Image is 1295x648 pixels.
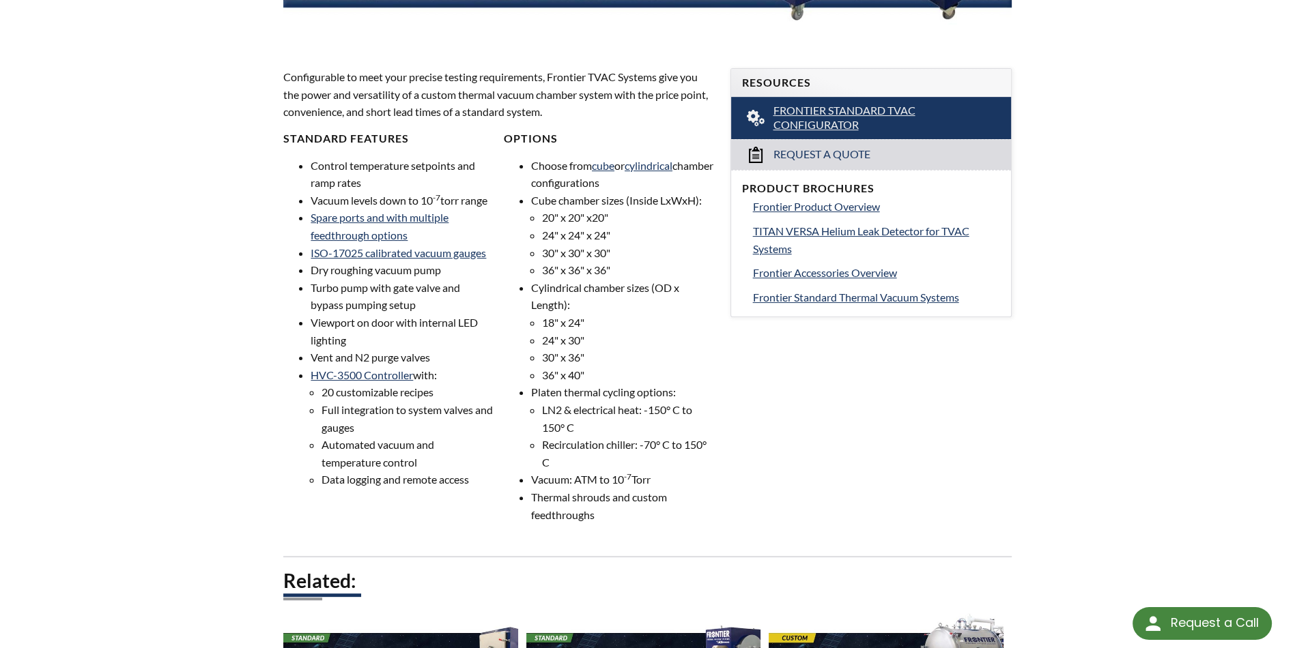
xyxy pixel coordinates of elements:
li: Platen thermal cycling options: [531,383,714,471]
div: Request a Call [1133,607,1272,640]
h4: Resources [742,76,1000,90]
li: 36" x 40" [542,366,714,384]
a: cylindrical [625,159,672,172]
li: Cube chamber sizes (Inside LxWxH): [531,192,714,279]
li: 20 customizable recipes [322,383,494,401]
h4: Options [504,132,714,146]
a: Request a Quote [731,139,1011,170]
li: Control temperature setpoints and ramp rates [311,157,494,192]
li: Cylindrical chamber sizes (OD x Length): [531,279,714,384]
li: Dry roughing vacuum pump [311,261,494,279]
a: Frontier Standard TVAC Configurator [731,97,1011,139]
sup: -7 [433,192,440,203]
span: Frontier Standard TVAC Configurator [773,104,971,132]
li: with: [311,366,494,488]
li: Vacuum: ATM to 10 Torr [531,471,714,488]
a: HVC-3500 Controller [311,368,413,381]
span: Frontier Accessories Overview [753,266,897,279]
a: Frontier Product Overview [753,198,1000,216]
span: TITAN VERSA Helium Leak Detector for TVAC Systems [753,224,969,255]
li: Vacuum levels down to 10 torr range [311,192,494,209]
span: Frontier Product Overview [753,200,880,213]
h4: Standard Features [283,132,494,146]
li: LN2 & electrical heat: -150° C to 150° C [542,401,714,436]
a: Frontier Standard Thermal Vacuum Systems [753,289,1000,306]
a: ISO-17025 calibrated vacuum gauges [311,246,486,259]
li: Turbo pump with gate valve and bypass pumping setup [311,279,494,314]
a: Spare ports and with multiple feedthrough options [311,211,449,241]
a: cube [592,159,614,172]
li: Data logging and remote access [322,471,494,488]
li: Full integration to system valves and gauges [322,401,494,436]
div: Request a Call [1170,607,1258,638]
h2: Related: [283,568,1011,593]
a: TITAN VERSA Helium Leak Detector for TVAC Systems [753,222,1000,257]
sup: -7 [624,471,631,482]
li: Recirculation chiller: -70° C to 150° C [542,436,714,471]
li: 30" x 36" [542,349,714,366]
li: Vent and N2 purge valves [311,349,494,366]
li: 30" x 30" x 30" [542,244,714,262]
li: Choose from or chamber configurations [531,157,714,192]
img: round button [1142,613,1164,634]
li: 20" x 20" x20" [542,209,714,226]
span: Frontier Standard Thermal Vacuum Systems [753,291,959,304]
p: Configurable to meet your precise testing requirements, Frontier TVAC Systems give you the power ... [283,68,713,121]
li: Thermal shrouds and custom feedthroughs [531,488,714,523]
li: 24" x 30" [542,332,714,349]
span: Request a Quote [773,147,870,162]
li: Viewport on door with internal LED lighting [311,314,494,349]
li: 18" x 24" [542,314,714,332]
li: 36" x 36" x 36" [542,261,714,279]
li: 24" x 24" x 24" [542,226,714,244]
li: Automated vacuum and temperature control [322,436,494,471]
h4: Product Brochures [742,181,1000,196]
a: Frontier Accessories Overview [753,264,1000,282]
